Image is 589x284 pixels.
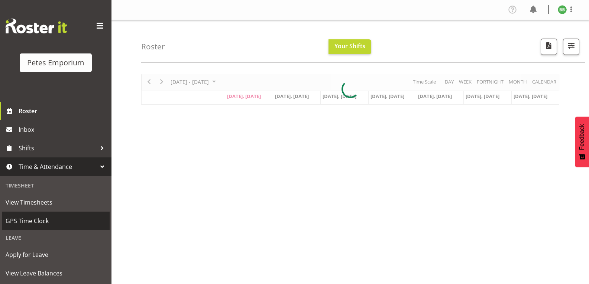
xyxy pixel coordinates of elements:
[19,105,108,117] span: Roster
[2,212,110,230] a: GPS Time Clock
[579,124,585,150] span: Feedback
[19,143,97,154] span: Shifts
[334,42,365,50] span: Your Shifts
[2,230,110,245] div: Leave
[6,268,106,279] span: View Leave Balances
[27,57,84,68] div: Petes Emporium
[563,39,579,55] button: Filter Shifts
[19,124,108,135] span: Inbox
[19,161,97,172] span: Time & Attendance
[575,117,589,167] button: Feedback - Show survey
[141,42,165,51] h4: Roster
[2,264,110,283] a: View Leave Balances
[6,197,106,208] span: View Timesheets
[6,19,67,33] img: Rosterit website logo
[541,39,557,55] button: Download a PDF of the roster according to the set date range.
[2,245,110,264] a: Apply for Leave
[2,193,110,212] a: View Timesheets
[6,249,106,260] span: Apply for Leave
[558,5,567,14] img: beena-bist9974.jpg
[329,39,371,54] button: Your Shifts
[2,178,110,193] div: Timesheet
[6,215,106,226] span: GPS Time Clock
